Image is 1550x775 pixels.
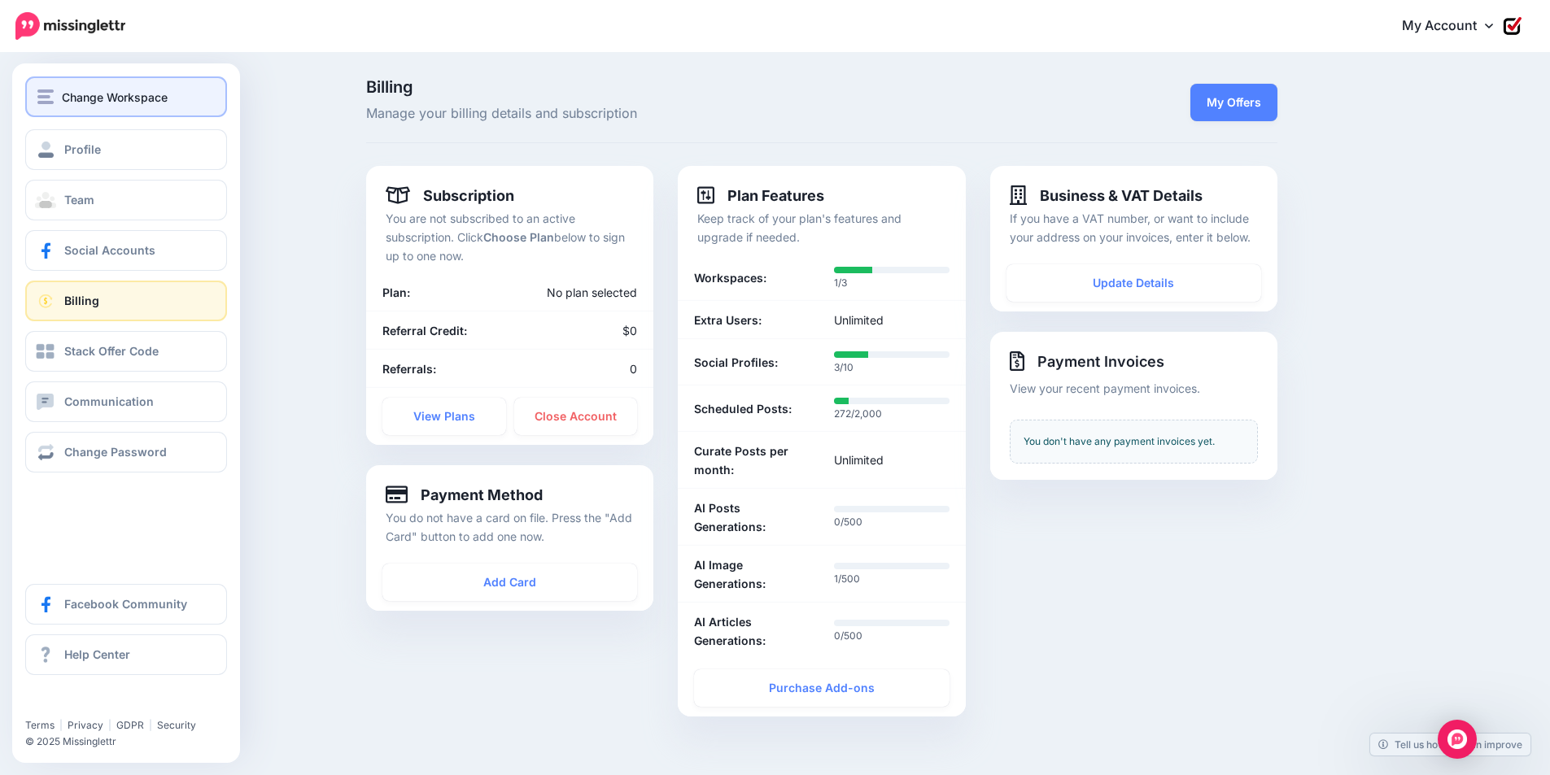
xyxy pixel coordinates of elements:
[694,669,949,707] a: Purchase Add-ons
[116,719,144,731] a: GDPR
[1010,209,1258,246] p: If you have a VAT number, or want to include your address on your invoices, enter it below.
[694,499,810,536] b: AI Posts Generations:
[59,719,63,731] span: |
[1010,379,1258,398] p: View your recent payment invoices.
[834,514,950,530] p: 0/500
[514,398,638,435] a: Close Account
[1006,264,1261,302] a: Update Details
[108,719,111,731] span: |
[25,634,227,675] a: Help Center
[382,285,410,299] b: Plan:
[382,564,637,601] a: Add Card
[694,612,810,650] b: AI Articles Generations:
[386,508,634,546] p: You do not have a card on file. Press the "Add Card" button to add one now.
[834,275,950,291] p: 1/3
[694,442,810,479] b: Curate Posts per month:
[1386,7,1526,46] a: My Account
[483,230,554,244] b: Choose Plan
[25,129,227,170] a: Profile
[62,88,168,107] span: Change Workspace
[697,185,824,205] h4: Plan Features
[386,485,543,504] h4: Payment Method
[64,142,101,156] span: Profile
[25,734,237,750] li: © 2025 Missinglettr
[25,281,227,321] a: Billing
[463,283,649,302] div: No plan selected
[64,597,187,611] span: Facebook Community
[1010,185,1203,205] h4: Business & VAT Details
[822,442,962,479] div: Unlimited
[834,406,950,422] p: 272/2,000
[15,12,125,40] img: Missinglettr
[25,76,227,117] button: Change Workspace
[25,180,227,220] a: Team
[834,628,950,644] p: 0/500
[694,311,762,329] b: Extra Users:
[510,321,650,340] div: $0
[694,353,778,372] b: Social Profiles:
[694,399,792,418] b: Scheduled Posts:
[1370,734,1530,755] a: Tell us how we can improve
[25,381,227,422] a: Communication
[64,344,159,358] span: Stack Offer Code
[822,311,962,329] div: Unlimited
[64,394,154,408] span: Communication
[25,230,227,271] a: Social Accounts
[630,362,637,376] span: 0
[1190,84,1277,121] a: My Offers
[386,185,514,205] h4: Subscription
[157,719,196,731] a: Security
[37,89,54,104] img: menu.png
[149,719,152,731] span: |
[25,331,227,372] a: Stack Offer Code
[64,445,167,459] span: Change Password
[25,719,55,731] a: Terms
[68,719,103,731] a: Privacy
[834,571,950,587] p: 1/500
[366,79,966,95] span: Billing
[25,695,149,712] iframe: Twitter Follow Button
[64,294,99,307] span: Billing
[382,324,467,337] b: Referral Credit:
[64,243,155,257] span: Social Accounts
[64,647,130,661] span: Help Center
[1438,720,1477,759] div: Open Intercom Messenger
[1010,420,1258,464] div: You don't have any payment invoices yet.
[694,268,766,287] b: Workspaces:
[834,359,950,376] p: 3/10
[25,584,227,625] a: Facebook Community
[366,103,966,124] span: Manage your billing details and subscription
[1010,351,1258,371] h4: Payment Invoices
[694,555,810,593] b: AI Image Generations:
[25,432,227,472] a: Change Password
[697,209,945,246] p: Keep track of your plan's features and upgrade if needed.
[386,209,634,265] p: You are not subscribed to an active subscription. Click below to sign up to one now.
[382,398,506,435] a: View Plans
[64,193,94,207] span: Team
[382,362,436,376] b: Referrals:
